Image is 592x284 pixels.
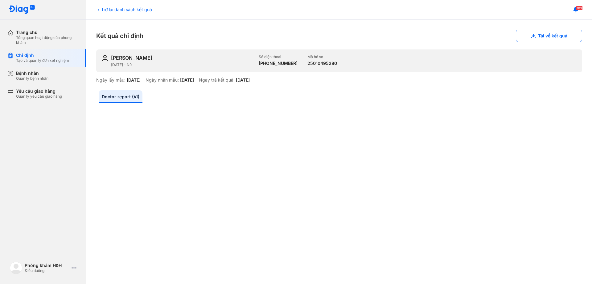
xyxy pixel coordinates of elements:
div: Số điện thoại [259,54,298,59]
div: 25010495280 [307,61,337,66]
img: user-icon [101,54,109,62]
div: Ngày nhận mẫu: [146,77,179,83]
div: [PERSON_NAME] [111,54,152,61]
button: Tải về kết quả [516,30,582,42]
div: Mã hồ sơ [307,54,337,59]
a: Doctor report (VI) [99,90,142,103]
img: logo [10,262,22,274]
div: Bệnh nhân [16,70,48,76]
div: Tạo và quản lý đơn xét nghiệm [16,58,69,63]
div: Ngày lấy mẫu: [96,77,125,83]
div: Điều dưỡng [25,268,69,273]
div: [DATE] [180,77,194,83]
div: Chỉ định [16,53,69,58]
div: [DATE] - Nữ [111,62,254,67]
div: Ngày trả kết quả: [199,77,235,83]
div: [PHONE_NUMBER] [259,61,298,66]
div: Trở lại danh sách kết quả [96,6,152,13]
div: Yêu cầu giao hàng [16,88,62,94]
div: Kết quả chỉ định [96,30,582,42]
div: Trang chủ [16,30,79,35]
div: [DATE] [236,77,250,83]
div: Quản lý yêu cầu giao hàng [16,94,62,99]
div: Quản lý bệnh nhân [16,76,48,81]
div: Phòng khám H&H [25,263,69,268]
div: Tổng quan hoạt động của phòng khám [16,35,79,45]
img: logo [9,5,35,15]
div: [DATE] [127,77,141,83]
span: 103 [576,6,583,10]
